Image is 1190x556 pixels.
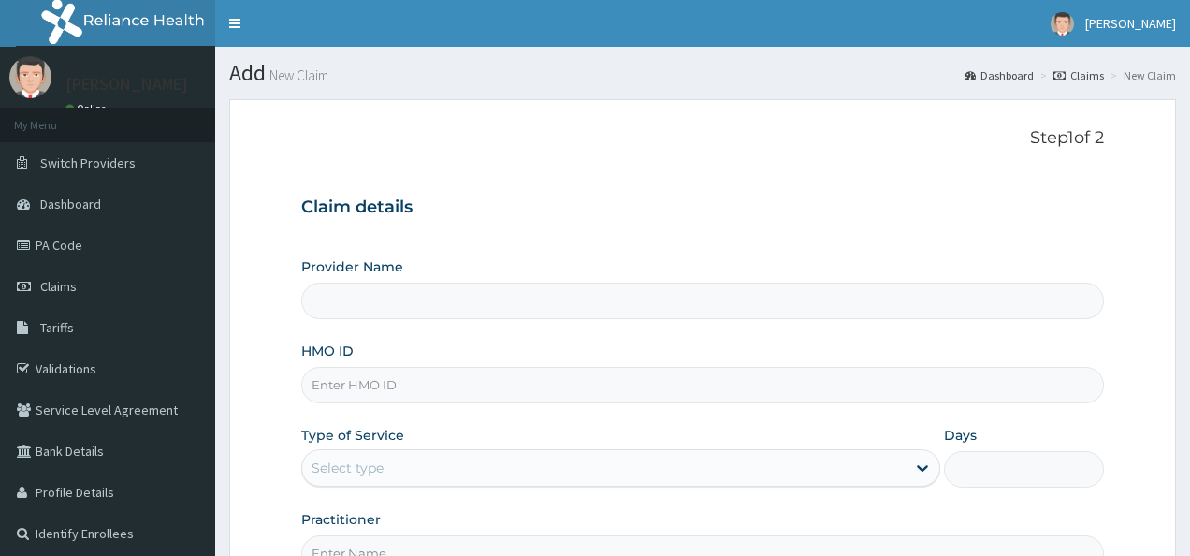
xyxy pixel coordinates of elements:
[40,278,77,295] span: Claims
[301,367,1105,403] input: Enter HMO ID
[266,68,328,82] small: New Claim
[40,319,74,336] span: Tariffs
[65,76,188,93] p: [PERSON_NAME]
[229,61,1176,85] h1: Add
[965,67,1034,83] a: Dashboard
[301,342,354,360] label: HMO ID
[65,102,110,115] a: Online
[40,196,101,212] span: Dashboard
[301,128,1105,149] p: Step 1 of 2
[301,510,381,529] label: Practitioner
[301,257,403,276] label: Provider Name
[312,459,384,477] div: Select type
[1053,67,1104,83] a: Claims
[1051,12,1074,36] img: User Image
[944,426,977,445] label: Days
[301,426,404,445] label: Type of Service
[1085,15,1176,32] span: [PERSON_NAME]
[40,154,136,171] span: Switch Providers
[1106,67,1176,83] li: New Claim
[301,198,1105,218] h3: Claim details
[9,56,51,98] img: User Image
